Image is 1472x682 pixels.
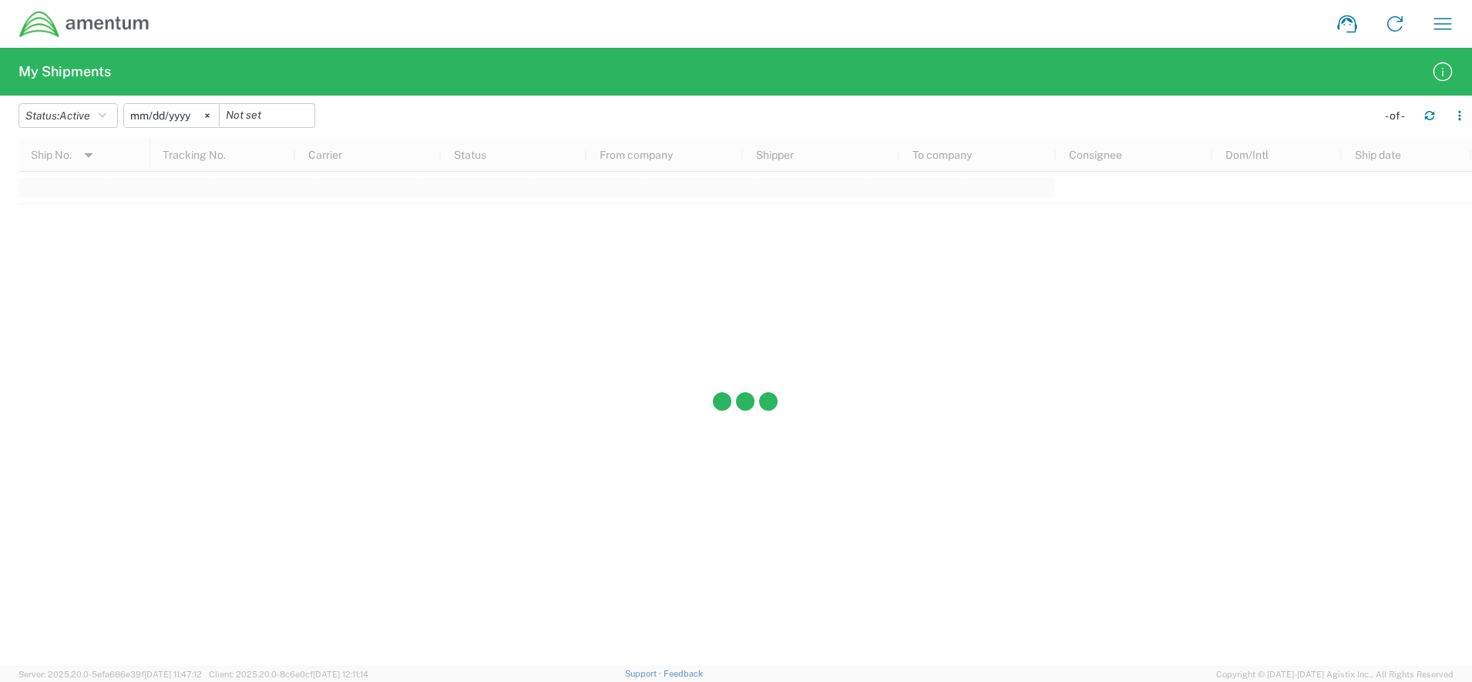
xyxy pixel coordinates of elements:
[313,670,368,679] span: [DATE] 12:11:14
[625,669,664,678] a: Support
[124,104,219,127] input: Not set
[664,669,703,678] a: Feedback
[18,10,150,39] img: dyncorp
[1385,109,1412,123] div: - of -
[1216,667,1454,681] span: Copyright © [DATE]-[DATE] Agistix Inc., All Rights Reserved
[18,103,118,128] button: Status:Active
[209,670,368,679] span: Client: 2025.20.0-8c6e0cf
[144,670,202,679] span: [DATE] 11:47:12
[220,104,314,127] input: Not set
[18,670,202,679] span: Server: 2025.20.0-5efa686e39f
[18,62,111,81] h2: My Shipments
[59,109,90,122] span: Active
